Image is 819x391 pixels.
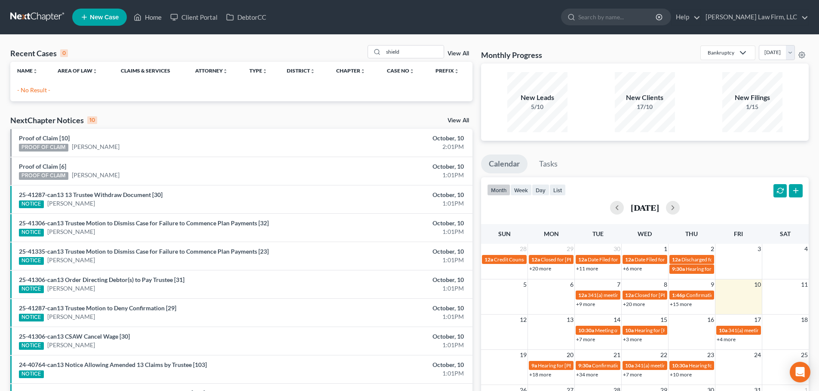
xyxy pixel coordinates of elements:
span: 10:30a [578,327,594,333]
i: unfold_more [360,69,365,74]
div: Bankruptcy [708,49,734,56]
div: 1/15 [722,103,782,111]
span: 12a [531,256,540,263]
span: Thu [685,230,698,237]
div: 1:01PM [321,256,464,264]
span: 19 [519,350,528,360]
a: View All [448,51,469,57]
div: 1:01PM [321,369,464,378]
a: 24-40764-can13 Notice Allowing Amended 13 Claims by Trustee [103] [19,361,207,368]
a: +20 more [623,301,645,307]
p: - No Result - [17,86,466,94]
div: 1:01PM [321,227,464,236]
span: 9:30a [672,266,685,272]
span: 1 [663,244,668,254]
div: 1:01PM [321,199,464,208]
span: Credit Counseling for [PERSON_NAME] [494,256,583,263]
i: unfold_more [409,69,414,74]
a: Calendar [481,155,528,173]
div: 17/10 [615,103,675,111]
div: 0 [60,49,68,57]
a: [PERSON_NAME] [72,142,120,151]
a: Area of Lawunfold_more [58,67,98,74]
span: 18 [800,315,809,325]
span: 9:30a [578,362,591,369]
span: 7 [616,279,621,290]
div: PROOF OF CLAIM [19,144,68,152]
span: 10 [753,279,762,290]
span: 24 [753,350,762,360]
div: 10 [87,116,97,124]
span: Discharged for [PERSON_NAME] [681,256,756,263]
a: Proof of Claim [6] [19,163,66,170]
div: 1:01PM [321,312,464,321]
span: 341(a) meeting for Bar K Holdings, LLC [728,327,815,333]
span: 12a [672,256,681,263]
span: 10a [625,327,634,333]
button: month [487,184,510,196]
a: Typeunfold_more [249,67,267,74]
span: New Case [90,14,119,21]
div: NOTICE [19,229,44,236]
span: 10a [625,362,634,369]
a: Client Portal [166,9,222,25]
span: 15 [659,315,668,325]
div: Open Intercom Messenger [790,362,810,382]
div: Recent Cases [10,48,68,58]
input: Search by name... [578,9,657,25]
a: +10 more [670,371,692,378]
i: unfold_more [454,69,459,74]
a: View All [448,118,469,124]
a: +3 more [623,336,642,343]
i: unfold_more [223,69,228,74]
span: 11 [800,279,809,290]
span: Wed [638,230,652,237]
span: 9a [531,362,537,369]
span: 17 [753,315,762,325]
button: list [549,184,566,196]
a: [PERSON_NAME] Law Firm, LLC [701,9,808,25]
div: NOTICE [19,285,44,293]
a: [PERSON_NAME] [72,171,120,179]
span: Sat [780,230,791,237]
div: October, 10 [321,276,464,284]
span: 1:46p [672,292,685,298]
div: 1:01PM [321,341,464,349]
a: [PERSON_NAME] [47,227,95,236]
div: New Filings [722,93,782,103]
i: unfold_more [92,69,98,74]
a: +4 more [717,336,736,343]
span: Hearing for [PERSON_NAME] [538,362,605,369]
div: 2:01PM [321,142,464,151]
div: NextChapter Notices [10,115,97,125]
a: 25-41335-can13 Trustee Motion to Dismiss Case for Failure to Commence Plan Payments [23] [19,248,269,255]
a: +7 more [576,336,595,343]
div: October, 10 [321,162,464,171]
span: 341(a) meeting for [PERSON_NAME] & [PERSON_NAME] [635,362,763,369]
span: Date Filed for [PERSON_NAME] & [PERSON_NAME] [635,256,752,263]
a: +9 more [576,301,595,307]
span: Fri [734,230,743,237]
a: 25-41306-can13 Order Directing Debtor(s) to Pay Trustee [31] [19,276,184,283]
div: October, 10 [321,361,464,369]
span: 2 [710,244,715,254]
div: October, 10 [321,134,464,142]
div: NOTICE [19,342,44,350]
a: +11 more [576,265,598,272]
button: week [510,184,532,196]
span: 10a [719,327,727,333]
div: PROOF OF CLAIM [19,172,68,180]
span: 3 [757,244,762,254]
a: Case Nounfold_more [387,67,414,74]
a: +15 more [670,301,692,307]
span: Closed for [PERSON_NAME] & [PERSON_NAME] [541,256,651,263]
span: 14 [613,315,621,325]
span: 12a [485,256,493,263]
div: 5/10 [507,103,567,111]
a: +20 more [529,265,551,272]
div: NOTICE [19,257,44,265]
a: +7 more [623,371,642,378]
span: Confirmation Hearing for [PERSON_NAME] [592,362,690,369]
div: NOTICE [19,200,44,208]
span: 6 [569,279,574,290]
